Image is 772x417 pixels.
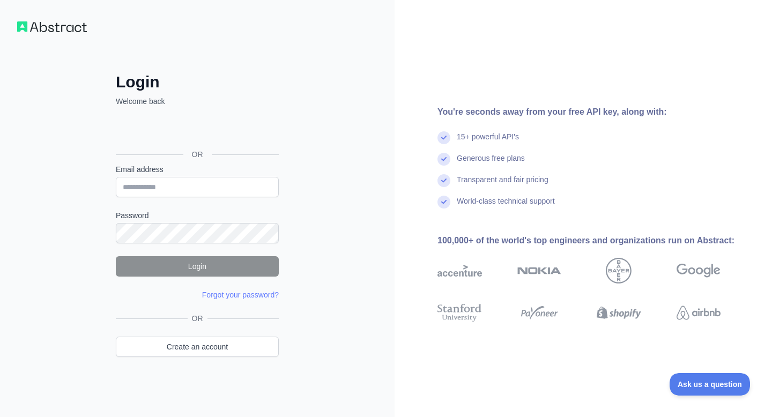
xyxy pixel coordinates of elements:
div: 15+ powerful API's [457,131,519,153]
iframe: Sign in with Google Button [110,118,282,142]
div: Generous free plans [457,153,525,174]
div: You're seconds away from your free API key, along with: [437,106,755,118]
img: check mark [437,153,450,166]
a: Forgot your password? [202,291,279,299]
img: check mark [437,196,450,208]
span: OR [188,313,207,324]
img: check mark [437,174,450,187]
img: check mark [437,131,450,144]
img: Workflow [17,21,87,32]
img: accenture [437,258,482,284]
div: Transparent and fair pricing [457,174,548,196]
img: airbnb [677,302,721,324]
span: OR [183,149,212,160]
img: stanford university [437,302,482,324]
div: 100,000+ of the world's top engineers and organizations run on Abstract: [437,234,755,247]
img: shopify [597,302,641,324]
label: Email address [116,164,279,175]
img: google [677,258,721,284]
img: bayer [606,258,632,284]
h2: Login [116,72,279,92]
button: Login [116,256,279,277]
a: Create an account [116,337,279,357]
div: World-class technical support [457,196,555,217]
img: nokia [517,258,562,284]
iframe: Toggle Customer Support [670,373,751,396]
img: payoneer [517,302,562,324]
p: Welcome back [116,96,279,107]
label: Password [116,210,279,221]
